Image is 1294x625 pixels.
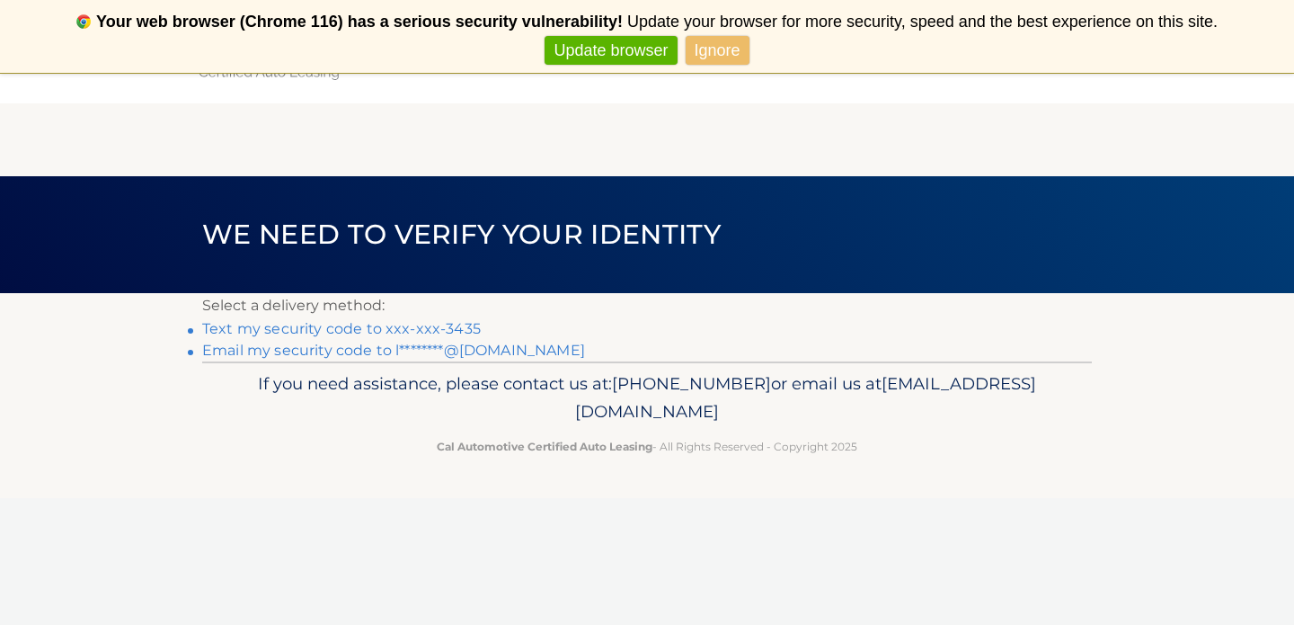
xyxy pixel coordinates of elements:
[214,370,1080,427] p: If you need assistance, please contact us at: or email us at
[202,342,585,359] a: Email my security code to l********@[DOMAIN_NAME]
[545,36,677,66] a: Update browser
[202,320,481,337] a: Text my security code to xxx-xxx-3435
[202,218,721,251] span: We need to verify your identity
[627,13,1218,31] span: Update your browser for more security, speed and the best experience on this site.
[612,373,771,394] span: [PHONE_NUMBER]
[437,440,652,453] strong: Cal Automotive Certified Auto Leasing
[214,437,1080,456] p: - All Rights Reserved - Copyright 2025
[202,293,1092,318] p: Select a delivery method:
[686,36,749,66] a: Ignore
[96,13,623,31] b: Your web browser (Chrome 116) has a serious security vulnerability!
